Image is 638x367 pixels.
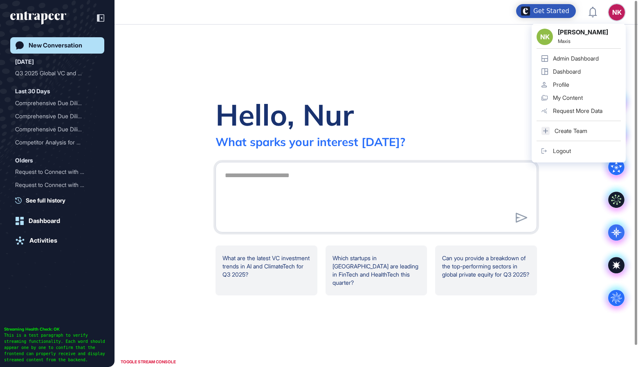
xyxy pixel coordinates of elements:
[15,178,99,191] div: Request to Connect with Reese
[216,96,354,133] div: Hello, Nur
[216,245,317,295] div: What are the latest VC investment trends in AI and ClimateTech for Q3 2025?
[29,237,57,244] div: Activities
[10,11,66,25] div: entrapeer-logo
[26,196,65,205] span: See full history
[10,37,104,54] a: New Conversation
[521,7,530,16] img: launcher-image-alternative-text
[516,4,576,18] div: Open Get Started checklist
[15,178,93,191] div: Request to Connect with R...
[15,123,99,136] div: Comprehensive Due Diligence Report for NextBig.app: Market Insights and Competitor Analysis in AI...
[15,86,50,96] div: Last 30 Days
[533,7,569,15] div: Get Started
[15,67,99,80] div: Q3 2025 Global VC and PE Market Trends Report: Macro-level Analysis, Sector Insights, Regional Br...
[15,67,93,80] div: Q3 2025 Global VC and PE ...
[609,4,625,20] button: NK
[15,123,93,136] div: Comprehensive Due Diligen...
[216,135,405,149] div: What sparks your interest [DATE]?
[15,136,99,149] div: Competitor Analysis for Marsirius AI and Key Global and Local Competitors
[15,97,93,110] div: Comprehensive Due Diligen...
[29,42,82,49] div: New Conversation
[15,155,33,165] div: Olders
[15,97,99,110] div: Comprehensive Due Diligence and Competitor Intelligence Report for Neptune for Kids
[15,110,93,123] div: Comprehensive Due Diligen...
[15,165,93,178] div: Request to Connect with R...
[15,136,93,149] div: Competitor Analysis for M...
[15,165,99,178] div: Request to Connect with Reese
[15,110,99,123] div: Comprehensive Due Diligence and Competitor Intelligence Report for Fire-Stopper in Fire Safety Ma...
[29,217,60,225] div: Dashboard
[15,196,104,205] a: See full history
[15,57,34,67] div: [DATE]
[10,232,104,249] a: Activities
[119,357,178,367] div: TOGGLE STREAM CONSOLE
[10,213,104,229] a: Dashboard
[435,245,537,295] div: Can you provide a breakdown of the top-performing sectors in global private equity for Q3 2025?
[326,245,427,295] div: Which startups in [GEOGRAPHIC_DATA] are leading in FinTech and HealthTech this quarter?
